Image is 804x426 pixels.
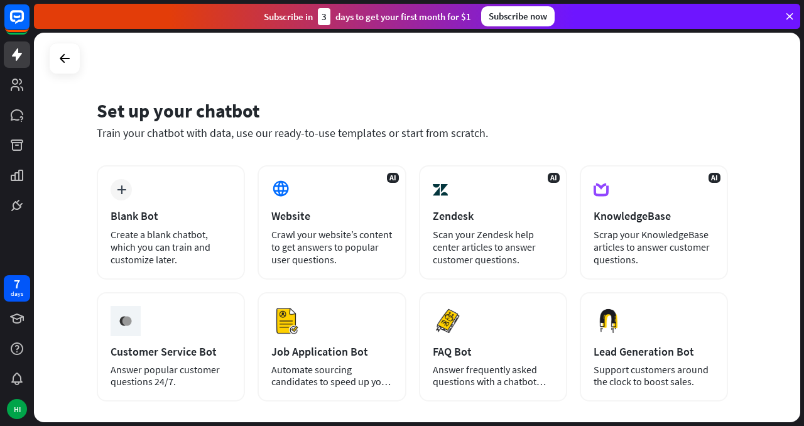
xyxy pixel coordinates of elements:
[4,275,30,302] a: 7 days
[709,173,720,183] span: AI
[117,185,126,194] i: plus
[271,209,392,223] div: Website
[271,228,392,266] div: Crawl your website’s content to get answers to popular user questions.
[594,364,714,388] div: Support customers around the clock to boost sales.
[594,344,714,359] div: Lead Generation Bot
[387,173,399,183] span: AI
[7,399,27,419] div: HI
[97,99,728,123] div: Set up your chatbot
[433,209,553,223] div: Zendesk
[111,344,231,359] div: Customer Service Bot
[264,8,471,25] div: Subscribe in days to get your first month for $1
[594,209,714,223] div: KnowledgeBase
[548,173,560,183] span: AI
[14,278,20,290] div: 7
[97,126,728,140] div: Train your chatbot with data, use our ready-to-use templates or start from scratch.
[433,228,553,266] div: Scan your Zendesk help center articles to answer customer questions.
[271,344,392,359] div: Job Application Bot
[111,209,231,223] div: Blank Bot
[481,6,555,26] div: Subscribe now
[433,344,553,359] div: FAQ Bot
[594,228,714,266] div: Scrap your KnowledgeBase articles to answer customer questions.
[318,8,330,25] div: 3
[111,228,231,266] div: Create a blank chatbot, which you can train and customize later.
[271,364,392,388] div: Automate sourcing candidates to speed up your hiring process.
[433,364,553,388] div: Answer frequently asked questions with a chatbot and save your time.
[114,309,138,333] img: ceee058c6cabd4f577f8.gif
[111,364,231,388] div: Answer popular customer questions 24/7.
[11,290,23,298] div: days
